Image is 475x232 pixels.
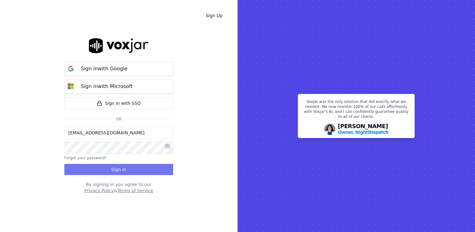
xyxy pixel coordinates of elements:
[113,117,124,122] span: Or
[64,97,173,109] a: Sign in with SSO
[64,62,173,76] button: Sign inwith Google
[64,181,173,194] div: By signing in you agree to our &
[324,124,335,135] img: Avatar
[64,164,173,175] button: Sign In
[81,65,127,72] p: Sign in with Google
[65,63,77,75] img: google Sign in button
[201,10,228,21] a: Sign Up
[65,80,77,93] img: microsoft Sign in button
[64,127,173,139] input: Email
[338,123,389,135] div: [PERSON_NAME]
[81,83,132,90] p: Sign in with Microsoft
[84,188,114,194] button: Privacy Policy
[64,80,173,94] button: Sign inwith Microsoft
[117,188,153,194] button: Terms of Service
[338,129,389,135] p: Owner, NightDispatch
[302,99,411,122] p: Voxjar was the only solution that did exactly what we needed. We now monitor 100% of our calls ef...
[89,38,149,53] img: logo
[64,155,107,160] button: Forgot your password?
